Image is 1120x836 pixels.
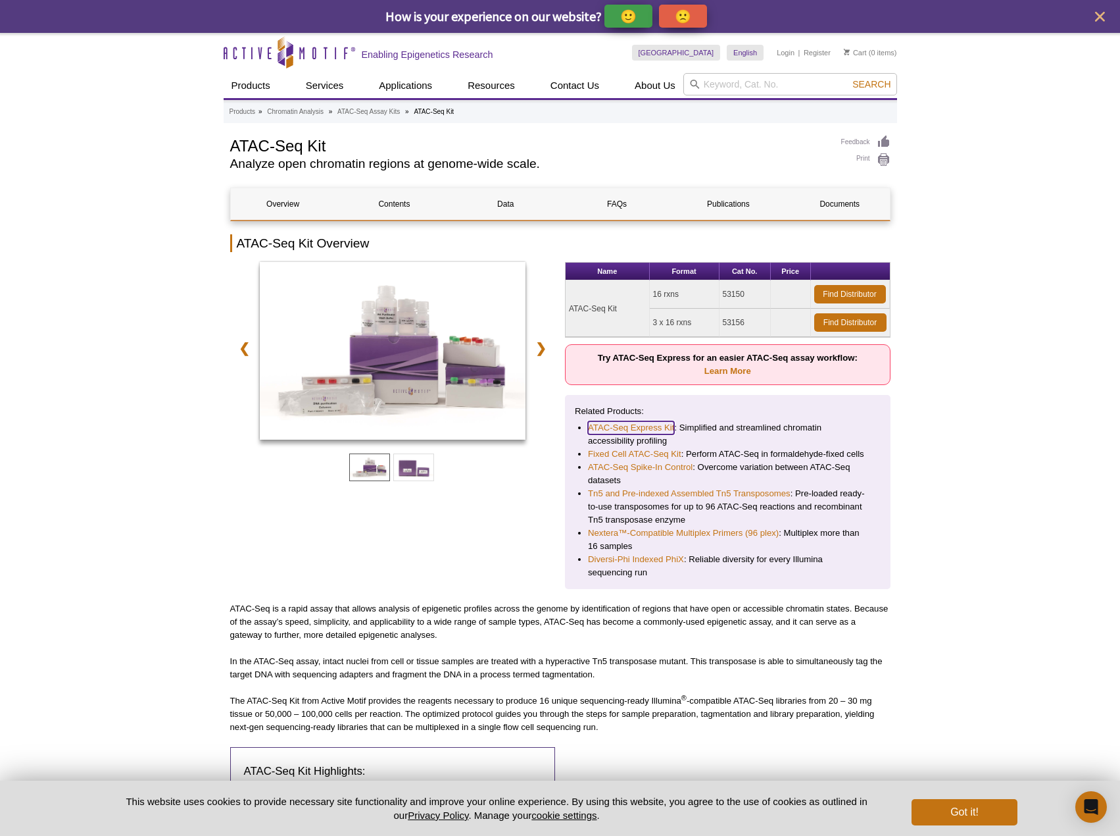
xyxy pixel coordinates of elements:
[453,188,558,220] a: Data
[683,73,897,95] input: Keyword, Cat. No.
[848,78,894,90] button: Search
[632,45,721,61] a: [GEOGRAPHIC_DATA]
[588,527,867,553] li: : Multiplex more than 16 samples
[719,280,771,309] td: 53150
[566,280,650,337] td: ATAC-Seq Kit
[527,333,555,363] a: ❯
[230,602,890,642] p: ATAC-Seq is a rapid assay that allows analysis of epigenetic profiles across the genome by identi...
[675,8,691,24] p: 🙁
[814,313,887,332] a: Find Distributor
[385,8,602,24] span: How is your experience on our website?
[329,108,333,115] li: »
[298,73,352,98] a: Services
[650,309,719,337] td: 3 x 16 rxns
[230,106,255,118] a: Products
[588,448,867,461] li: : Perform ATAC-Seq in formaldehyde-fixed cells
[844,48,867,57] a: Cart
[230,234,890,252] h2: ATAC-Seq Kit Overview
[704,366,751,376] a: Learn More
[575,405,881,418] p: Related Products:
[727,45,764,61] a: English
[841,153,890,167] a: Print
[1075,791,1107,823] div: Open Intercom Messenger
[244,764,542,779] h3: ATAC-Seq Kit Highlights:
[588,553,684,566] a: Diversi-Phi Indexed PhiX
[588,461,867,487] li: : Overcome variation between ATAC-Seq datasets
[260,262,526,440] img: ATAC-Seq Kit
[620,8,637,24] p: 🙂
[650,263,719,280] th: Format
[588,487,791,500] a: Tn5 and Pre-indexed Assembled Tn5 Transposomes
[588,461,693,474] a: ATAC-Seq Spike-In Control
[543,73,607,98] a: Contact Us
[676,188,781,220] a: Publications
[337,106,400,118] a: ATAC-Seq Assay Kits
[260,262,526,444] a: ATAC-Seq Kit
[771,263,811,280] th: Price
[841,135,890,149] a: Feedback
[103,795,890,822] p: This website uses cookies to provide necessary site functionality and improve your online experie...
[231,188,335,220] a: Overview
[371,73,440,98] a: Applications
[588,421,867,448] li: : Simplified and streamlined chromatin accessibility profiling
[230,655,890,681] p: In the ATAC-Seq assay, intact nuclei from cell or tissue samples are treated with a hyperactive T...
[408,810,468,821] a: Privacy Policy
[414,108,454,115] li: ATAC-Seq Kit
[844,45,897,61] li: (0 items)
[681,694,687,702] sup: ®
[566,263,650,280] th: Name
[224,73,278,98] a: Products
[588,553,867,579] li: : Reliable diversity for every Illumina sequencing run
[627,73,683,98] a: About Us
[405,108,409,115] li: »
[719,263,771,280] th: Cat No.
[777,48,794,57] a: Login
[598,353,858,376] strong: Try ATAC-Seq Express for an easier ATAC-Seq assay workflow:
[1092,9,1108,25] button: close
[588,421,674,434] a: ATAC-Seq Express Kit
[650,280,719,309] td: 16 rxns
[804,48,831,57] a: Register
[230,158,828,170] h2: Analyze open chromatin regions at genome-wide scale.
[230,135,828,155] h1: ATAC-Seq Kit
[798,45,800,61] li: |
[719,309,771,337] td: 53156
[588,527,779,540] a: Nextera™-Compatible Multiplex Primers (96 plex)
[342,188,447,220] a: Contents
[588,448,681,461] a: Fixed Cell ATAC-Seq Kit
[267,106,324,118] a: Chromatin Analysis
[258,108,262,115] li: »
[852,79,890,90] span: Search
[787,188,892,220] a: Documents
[844,49,850,55] img: Your Cart
[362,49,493,61] h2: Enabling Epigenetics Research
[460,73,523,98] a: Resources
[531,810,597,821] button: cookie settings
[230,333,258,363] a: ❮
[588,487,867,527] li: : Pre-loaded ready-to-use transposomes for up to 96 ATAC-Seq reactions and recombinant Tn5 transp...
[912,799,1017,825] button: Got it!
[230,694,890,734] p: The ATAC-Seq Kit from Active Motif provides the reagents necessary to produce 16 unique sequencin...
[564,188,669,220] a: FAQs
[814,285,886,303] a: Find Distributor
